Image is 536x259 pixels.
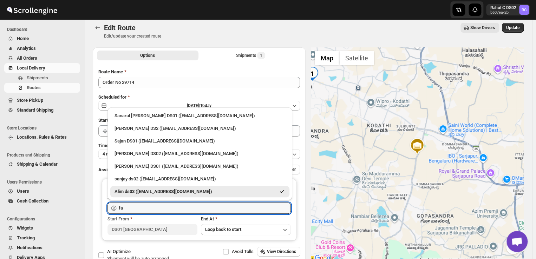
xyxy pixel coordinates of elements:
div: Open chat [506,231,528,252]
div: Shipments [236,52,265,59]
span: Scheduled for [98,94,126,100]
span: Update [506,25,519,31]
span: Shipping & Calendar [17,161,58,167]
span: Standard Shipping [17,107,53,113]
span: Locations, Rules & Rates [17,134,67,140]
li: Sanarul Haque DS01 (fefifag638@adosnan.com) [107,110,292,121]
span: Analytics [17,46,36,51]
span: Products and Shipping [7,152,81,158]
span: Users [17,188,29,194]
span: View Directions [267,249,296,254]
div: End At [201,215,291,223]
span: Home [17,36,29,41]
div: Sanarul [PERSON_NAME] DS01 ([EMAIL_ADDRESS][DOMAIN_NAME]) [115,112,285,119]
div: sanjay ds02 ([EMAIL_ADDRESS][DOMAIN_NAME]) [115,175,285,182]
li: Faijal Khan DS01 (tadij98822@cspaus.com) [107,159,292,172]
button: Show satellite imagery [339,51,374,65]
button: 4 minutes [98,149,300,159]
span: Show Drivers [470,25,495,31]
span: Configurations [7,216,81,222]
button: Routes [4,83,80,93]
button: All Orders [4,53,80,63]
button: User menu [486,4,530,15]
div: [PERSON_NAME] DS01 ([EMAIL_ADDRESS][DOMAIN_NAME]) [115,163,285,170]
span: Notifications [17,245,43,250]
span: Start Location (Warehouse) [98,118,154,123]
li: Sajan DS01 (lofadat883@coderdir.com) [107,134,292,147]
span: Route Name [98,69,123,74]
button: View Directions [257,247,300,257]
div: 1 [305,67,319,81]
span: Dashboard [7,27,81,32]
button: Cash Collection [4,196,80,206]
span: 4 minutes [103,151,121,157]
button: Routes [93,23,103,33]
div: Sajan DS01 ([EMAIL_ADDRESS][DOMAIN_NAME]) [115,138,285,145]
button: Loop back to start [201,224,291,235]
span: Options [140,53,155,58]
span: Time Per Stop [98,143,127,148]
button: Notifications [4,243,80,253]
li: MOSTUFA DS02 (laget84182@euleina.com) [107,147,292,159]
input: Eg: Bengaluru Route [98,77,300,88]
div: [PERSON_NAME] DS02 ([EMAIL_ADDRESS][DOMAIN_NAME]) [115,150,285,157]
span: All Orders [17,55,37,61]
span: Store PickUp [17,98,43,103]
span: Edit Route [104,24,136,32]
button: Home [4,34,80,44]
button: Analytics [4,44,80,53]
span: Start From [107,216,129,221]
button: Users [4,186,80,196]
span: Tracking [17,235,35,240]
button: Tracking [4,233,80,243]
button: Shipments [4,73,80,83]
button: Show Drivers [460,23,499,33]
li: Alim ds03 (lobofi1634@bitfami.com) [107,185,292,197]
button: [DATE]|Today [98,101,300,111]
li: sanjay ds02 (silef37849@bitfami.com) [107,172,292,185]
span: Local Delivery [17,65,45,71]
span: 1 [260,53,262,58]
input: Search assignee [119,202,291,214]
span: Assign to [98,167,117,172]
text: RC [522,8,527,12]
span: Today [200,103,211,108]
span: Widgets [17,225,33,231]
span: Users Permissions [7,179,81,185]
button: Selected Shipments [200,51,301,60]
span: Rahul C DS02 [519,5,529,15]
button: Locations, Rules & Rates [4,132,80,142]
span: Store Locations [7,125,81,131]
button: All Route Options [97,51,198,60]
span: Add More Driver [265,167,296,172]
button: Widgets [4,223,80,233]
div: [PERSON_NAME] DS2 ([EMAIL_ADDRESS][DOMAIN_NAME]) [115,125,285,132]
button: Update [502,23,524,33]
p: Edit/update your created route [104,33,161,39]
img: ScrollEngine [6,1,58,19]
li: CHANDRA BORO DS2 (vefabox262@javbing.com) [107,121,292,134]
span: Cash Collection [17,198,48,204]
span: [DATE] | [187,103,200,108]
span: Routes [27,85,41,90]
p: b607ea-2b [490,11,516,15]
button: Show street map [315,51,339,65]
button: Shipping & Calendar [4,159,80,169]
p: Rahul C DS02 [490,5,516,11]
button: Map camera controls [506,240,520,254]
div: Alim ds03 ([EMAIL_ADDRESS][DOMAIN_NAME]) [115,188,275,195]
span: Loop back to start [205,227,241,232]
span: Shipments [27,75,48,80]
